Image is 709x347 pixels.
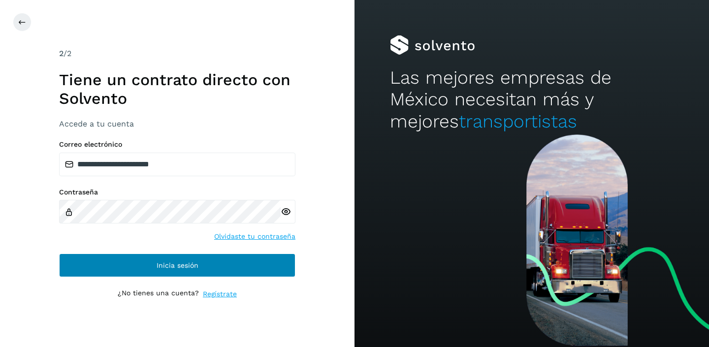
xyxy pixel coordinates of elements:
[59,70,295,108] h1: Tiene un contrato directo con Solvento
[59,119,295,128] h3: Accede a tu cuenta
[459,111,577,132] span: transportistas
[59,253,295,277] button: Inicia sesión
[59,49,64,58] span: 2
[390,67,674,132] h2: Las mejores empresas de México necesitan más y mejores
[203,289,237,299] a: Regístrate
[157,262,198,269] span: Inicia sesión
[59,48,295,60] div: /2
[118,289,199,299] p: ¿No tienes una cuenta?
[214,231,295,242] a: Olvidaste tu contraseña
[59,140,295,149] label: Correo electrónico
[59,188,295,196] label: Contraseña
